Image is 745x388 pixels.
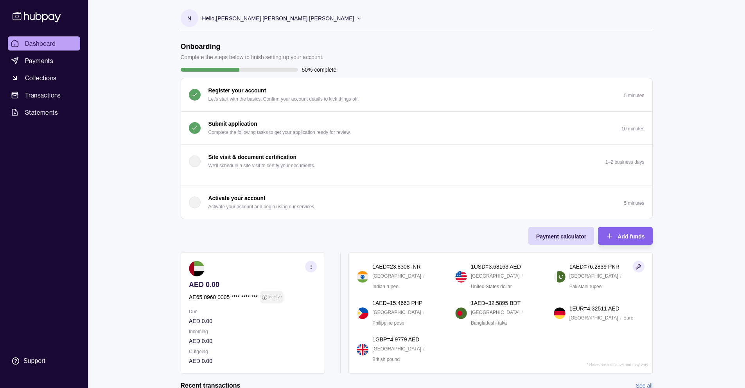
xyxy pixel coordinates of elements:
div: Site visit & document certification We'll schedule a site visit to certify your documents.1–2 bus... [181,178,652,186]
a: Collections [8,71,80,85]
p: Activate your account and begin using our services. [208,202,316,211]
p: 1 AED = 76.2839 PKR [569,262,619,271]
p: 5 minutes [624,93,644,98]
p: 1 EUR = 4.32511 AED [569,304,619,313]
img: bd [455,307,467,319]
img: ae [189,261,205,276]
p: / [423,345,424,353]
p: British pound [372,355,400,364]
p: Euro [623,314,633,322]
p: N [187,14,191,23]
p: / [522,308,523,317]
span: Payments [25,56,53,65]
button: Submit application Complete the following tasks to get your application ready for review.10 minutes [181,112,652,144]
span: Transactions [25,90,61,100]
p: Hello, [PERSON_NAME] [PERSON_NAME] [PERSON_NAME] [202,14,354,23]
p: 5 minutes [624,200,644,206]
p: 1 GBP = 4.9779 AED [372,335,419,344]
p: 1 AED = 32.5895 BDT [471,299,521,307]
p: Due [189,307,317,316]
p: / [620,314,621,322]
p: United States dollar [471,282,512,291]
p: Activate your account [208,194,266,202]
button: Payment calculator [528,227,594,245]
p: 1 AED = 15.4663 PHP [372,299,422,307]
p: [GEOGRAPHIC_DATA] [471,308,520,317]
p: 1–2 business days [605,159,644,165]
p: Site visit & document certification [208,153,297,161]
p: Inactive [268,293,281,301]
p: [GEOGRAPHIC_DATA] [569,272,618,280]
span: Payment calculator [536,233,586,240]
img: us [455,271,467,283]
p: AED 0.00 [189,280,317,289]
p: / [522,272,523,280]
p: [GEOGRAPHIC_DATA] [372,308,421,317]
img: pk [554,271,565,283]
p: 1 USD = 3.68163 AED [471,262,521,271]
p: Pakistani rupee [569,282,602,291]
a: Transactions [8,88,80,102]
p: [GEOGRAPHIC_DATA] [372,272,421,280]
button: Add funds [598,227,652,245]
button: Register your account Let's start with the basics. Confirm your account details to kick things of... [181,78,652,111]
p: Complete the steps below to finish setting up your account. [181,53,324,61]
a: Dashboard [8,36,80,51]
a: Support [8,353,80,369]
span: Add funds [618,233,644,240]
p: Outgoing [189,347,317,356]
p: [GEOGRAPHIC_DATA] [372,345,421,353]
p: / [423,308,424,317]
img: ph [357,307,368,319]
p: / [620,272,621,280]
img: de [554,307,565,319]
p: [GEOGRAPHIC_DATA] [569,314,618,322]
p: Submit application [208,119,257,128]
p: AED 0.00 [189,357,317,365]
p: 10 minutes [621,126,644,132]
div: Support [23,357,45,365]
p: * Rates are indicative and may vary [587,363,648,367]
p: Bangladeshi taka [471,319,507,327]
h1: Onboarding [181,42,324,51]
span: Statements [25,108,58,117]
p: We'll schedule a site visit to certify your documents. [208,161,316,170]
p: AED 0.00 [189,337,317,345]
p: Let's start with the basics. Confirm your account details to kick things off. [208,95,359,103]
p: Indian rupee [372,282,399,291]
span: Dashboard [25,39,56,48]
p: AED 0.00 [189,317,317,325]
button: Site visit & document certification We'll schedule a site visit to certify your documents.1–2 bus... [181,145,652,178]
a: Payments [8,54,80,68]
p: Register your account [208,86,266,95]
p: 50% complete [302,65,337,74]
img: gb [357,344,368,356]
p: 1 AED = 23.8308 INR [372,262,420,271]
p: [GEOGRAPHIC_DATA] [471,272,520,280]
span: Collections [25,73,56,83]
p: / [423,272,424,280]
p: Incoming [189,327,317,336]
p: Philippine peso [372,319,404,327]
button: Activate your account Activate your account and begin using our services.5 minutes [181,186,652,219]
a: Statements [8,105,80,119]
p: Complete the following tasks to get your application ready for review. [208,128,351,137]
img: in [357,271,368,283]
